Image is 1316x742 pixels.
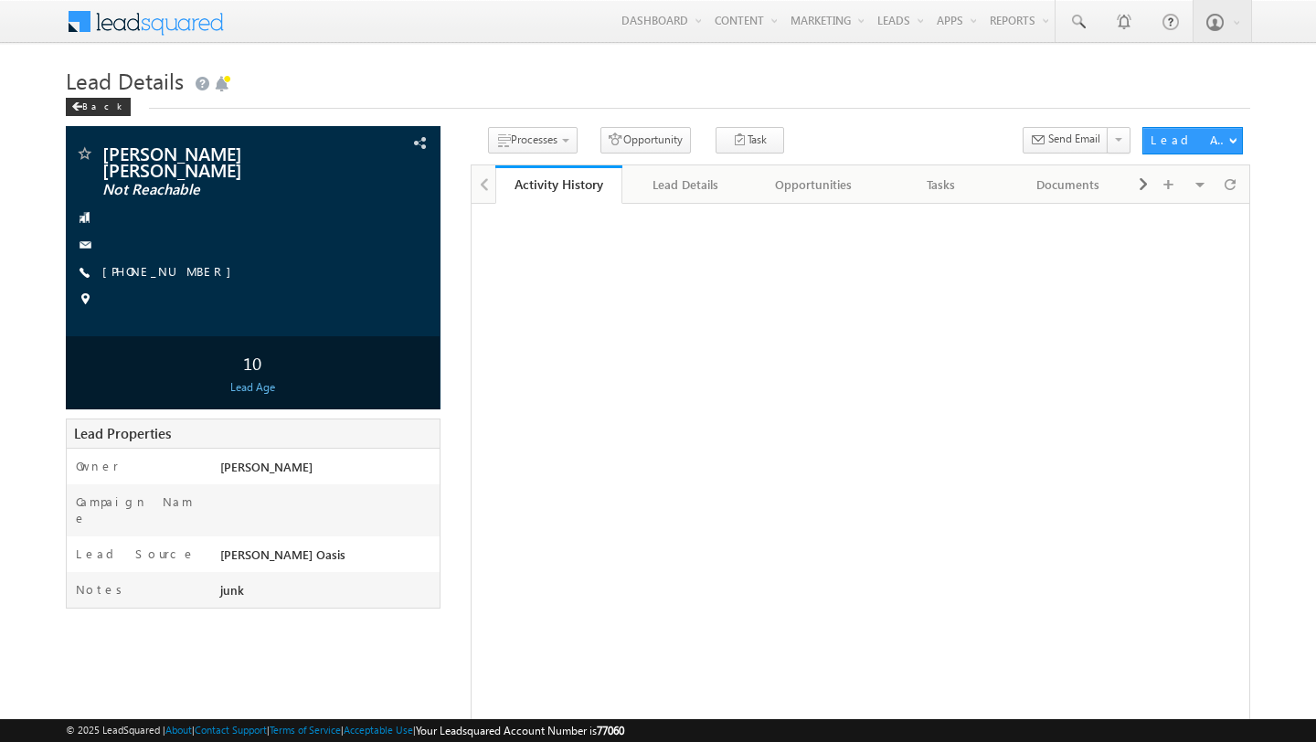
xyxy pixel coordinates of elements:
a: Opportunities [750,165,878,204]
div: Documents [1020,174,1117,196]
a: Terms of Service [270,724,341,736]
a: Tasks [877,165,1005,204]
span: © 2025 LeadSquared | | | | | [66,722,624,739]
button: Processes [488,127,578,154]
div: Opportunities [765,174,862,196]
span: [PERSON_NAME] [PERSON_NAME] [102,144,334,177]
div: Tasks [892,174,989,196]
span: Not Reachable [102,181,334,199]
span: [PERSON_NAME] [220,459,313,474]
a: Contact Support [195,724,267,736]
span: Send Email [1048,131,1100,147]
a: About [165,724,192,736]
span: Your Leadsquared Account Number is [416,724,624,737]
button: Send Email [1023,127,1109,154]
label: Notes [76,581,129,598]
span: 77060 [597,724,624,737]
button: Task [716,127,784,154]
a: Documents [1005,165,1133,204]
a: Back [66,97,140,112]
span: Lead Details [66,66,184,95]
a: Lead Details [622,165,750,204]
label: Campaign Name [76,493,202,526]
div: Activity History [509,175,610,193]
button: Opportunity [600,127,691,154]
span: Processes [511,132,557,146]
span: [PHONE_NUMBER] [102,263,240,281]
span: junk [220,582,244,598]
span: Lead Properties [74,424,171,442]
label: Lead Source [76,546,196,562]
div: Lead Details [637,174,734,196]
div: Lead Actions [1151,132,1228,148]
div: 10 [70,345,435,379]
label: Owner [76,458,119,474]
div: Lead Age [70,379,435,396]
a: Activity History [495,165,623,204]
a: Acceptable Use [344,724,413,736]
div: [PERSON_NAME] Oasis [216,546,440,571]
div: Back [66,98,131,116]
button: Lead Actions [1142,127,1243,154]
